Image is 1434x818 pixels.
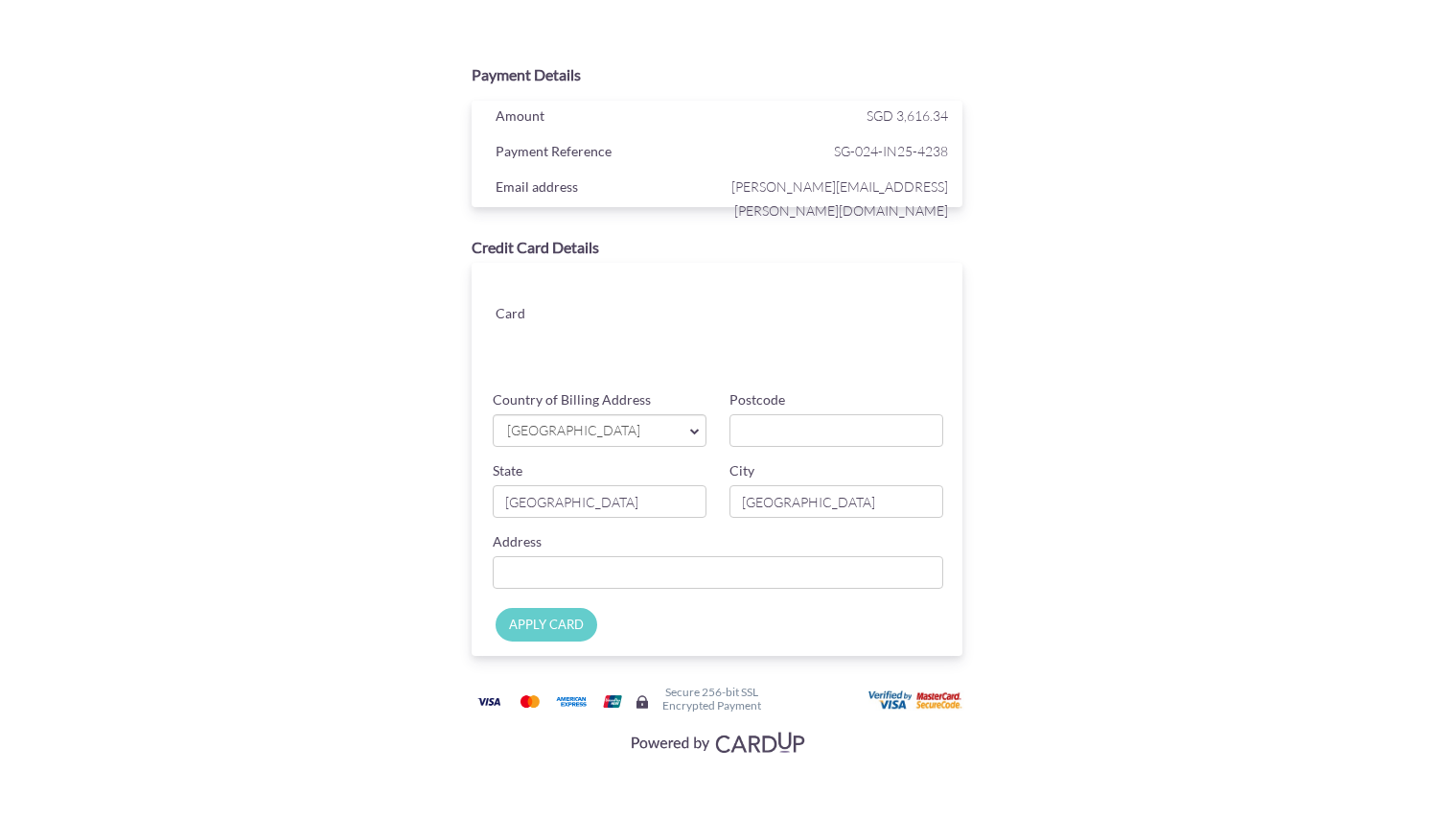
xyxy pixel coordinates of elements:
[472,237,962,259] div: Credit Card Details
[616,282,945,316] iframe: Secure card number input frame
[481,301,601,330] div: Card
[470,689,508,713] img: Visa
[496,608,597,642] input: APPLY CARD
[493,414,706,447] a: [GEOGRAPHIC_DATA]
[481,139,722,168] div: Payment Reference
[621,724,813,760] img: Visa, Mastercard
[481,175,722,203] div: Email address
[481,104,722,132] div: Amount
[472,64,962,86] div: Payment Details
[868,690,964,712] img: User card
[493,461,522,480] label: State
[616,324,779,359] iframe: Secure card expiration date input frame
[511,689,549,713] img: Mastercard
[729,461,754,480] label: City
[729,390,785,409] label: Postcode
[493,532,542,551] label: Address
[867,107,948,124] span: SGD 3,616.34
[635,694,650,710] img: Secure lock
[662,686,761,711] h6: Secure 256-bit SSL Encrypted Payment
[593,689,632,713] img: Union Pay
[781,324,944,359] iframe: Secure card security code input frame
[552,689,590,713] img: American Express
[493,390,651,409] label: Country of Billing Address
[722,139,948,163] span: SG-024-IN25-4238
[505,421,675,441] span: [GEOGRAPHIC_DATA]
[722,175,948,222] span: [PERSON_NAME][EMAIL_ADDRESS][PERSON_NAME][DOMAIN_NAME]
